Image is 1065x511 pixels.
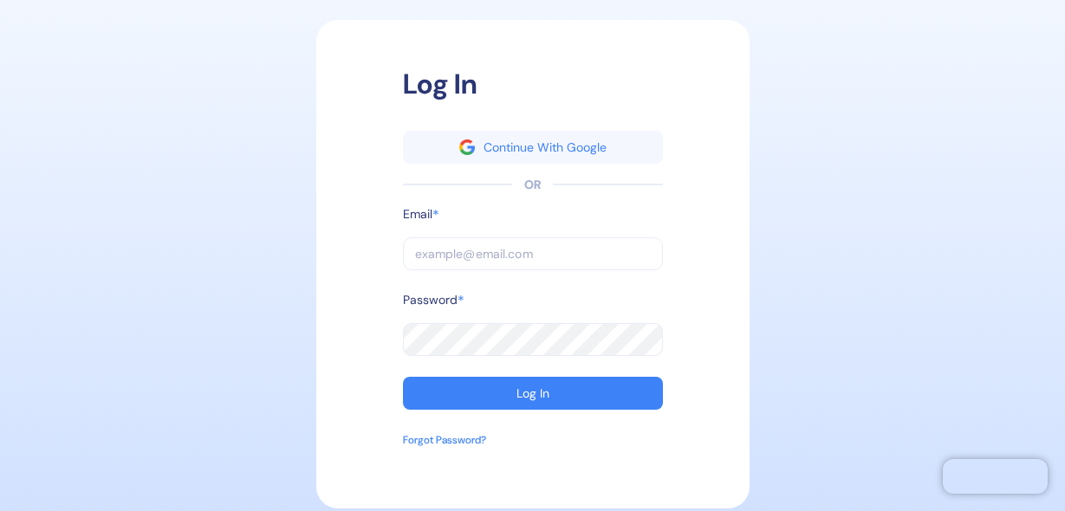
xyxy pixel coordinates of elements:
button: googleContinue With Google [403,131,663,164]
iframe: Chatra live chat [943,459,1048,494]
div: Log In [516,387,549,399]
label: Email [403,205,432,223]
div: Forgot Password? [403,432,486,448]
label: Password [403,291,458,309]
div: OR [524,176,541,194]
button: Log In [403,377,663,410]
input: example@email.com [403,237,663,270]
img: google [459,139,475,155]
div: Continue With Google [484,141,607,153]
div: Log In [403,63,663,105]
button: Forgot Password? [403,432,486,465]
